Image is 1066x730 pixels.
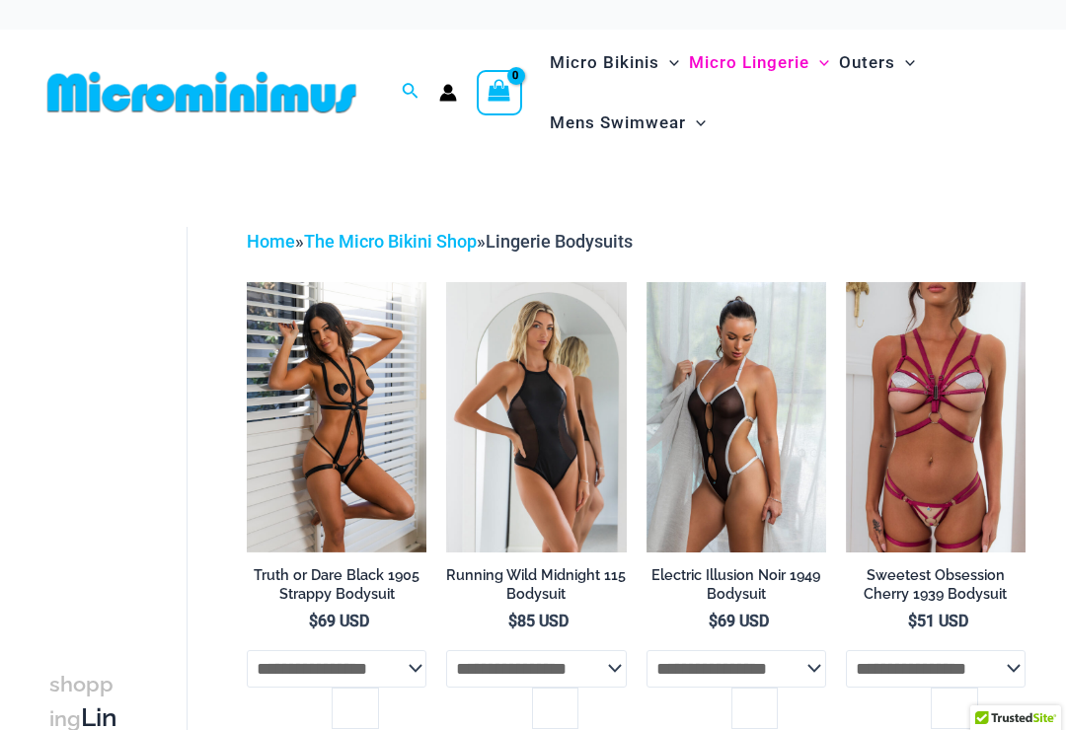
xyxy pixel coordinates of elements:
[647,282,826,551] a: Electric Illusion Noir 1949 Bodysuit 03Electric Illusion Noir 1949 Bodysuit 04Electric Illusion N...
[895,37,915,88] span: Menu Toggle
[486,231,633,252] span: Lingerie Bodysuits
[931,688,977,729] input: Product quantity
[39,70,364,114] img: MM SHOP LOGO FLAT
[309,612,318,630] span: $
[731,688,778,729] input: Product quantity
[709,612,718,630] span: $
[834,33,920,93] a: OutersMenu ToggleMenu Toggle
[550,37,659,88] span: Micro Bikinis
[545,33,684,93] a: Micro BikinisMenu ToggleMenu Toggle
[686,98,706,148] span: Menu Toggle
[709,612,769,630] bdi: 69 USD
[809,37,829,88] span: Menu Toggle
[247,282,426,551] img: Truth or Dare Black 1905 Bodysuit 611 Micro 07
[550,98,686,148] span: Mens Swimwear
[659,37,679,88] span: Menu Toggle
[446,282,626,551] img: Running Wild Midnight 115 Bodysuit 02
[684,33,834,93] a: Micro LingerieMenu ToggleMenu Toggle
[846,282,1026,551] img: Sweetest Obsession Cherry 1129 Bra 6119 Bottom 1939 Bodysuit 09
[647,282,826,551] img: Electric Illusion Noir 1949 Bodysuit 03
[839,37,895,88] span: Outers
[439,84,457,102] a: Account icon link
[247,231,295,252] a: Home
[247,282,426,551] a: Truth or Dare Black 1905 Bodysuit 611 Micro 07Truth or Dare Black 1905 Bodysuit 611 Micro 05Truth...
[247,231,633,252] span: » »
[446,566,626,603] h2: Running Wild Midnight 115 Bodysuit
[846,566,1026,603] h2: Sweetest Obsession Cherry 1939 Bodysuit
[247,566,426,603] h2: Truth or Dare Black 1905 Strappy Bodysuit
[247,566,426,611] a: Truth or Dare Black 1905 Strappy Bodysuit
[477,70,522,115] a: View Shopping Cart, empty
[532,688,578,729] input: Product quantity
[332,688,378,729] input: Product quantity
[446,566,626,611] a: Running Wild Midnight 115 Bodysuit
[508,612,517,630] span: $
[908,612,968,630] bdi: 51 USD
[542,30,1027,156] nav: Site Navigation
[846,282,1026,551] a: Sweetest Obsession Cherry 1129 Bra 6119 Bottom 1939 Bodysuit 09Sweetest Obsession Cherry 1129 Bra...
[508,612,569,630] bdi: 85 USD
[49,211,227,606] iframe: TrustedSite Certified
[545,93,711,153] a: Mens SwimwearMenu ToggleMenu Toggle
[402,80,419,105] a: Search icon link
[309,612,369,630] bdi: 69 USD
[446,282,626,551] a: Running Wild Midnight 115 Bodysuit 02Running Wild Midnight 115 Bodysuit 12Running Wild Midnight 1...
[304,231,477,252] a: The Micro Bikini Shop
[846,566,1026,611] a: Sweetest Obsession Cherry 1939 Bodysuit
[647,566,826,603] h2: Electric Illusion Noir 1949 Bodysuit
[908,612,917,630] span: $
[647,566,826,611] a: Electric Illusion Noir 1949 Bodysuit
[689,37,809,88] span: Micro Lingerie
